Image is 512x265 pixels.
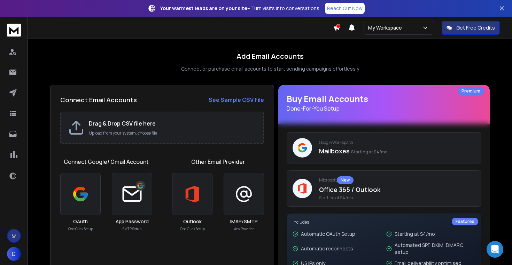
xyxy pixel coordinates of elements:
h1: Buy Email Accounts [287,93,481,113]
p: One Click Setup [180,226,205,232]
span: Starting at $4/mo [351,149,388,155]
button: Get Free Credits [442,21,500,35]
p: Upload from your system, choose file [89,130,256,136]
h3: Outlook [183,218,202,225]
p: One Click Setup [68,226,93,232]
h2: Drag & Drop CSV file here [89,119,256,128]
p: Connect or purchase email accounts to start sending campaigns effortlessly [181,65,359,72]
h3: OAuth [73,218,88,225]
p: Done-For-You Setup [287,104,481,113]
div: Features [452,218,478,225]
p: Get Free Credits [456,24,495,31]
div: Premium [458,87,484,95]
h3: IMAP/SMTP [230,218,258,225]
p: Automatic reconnects [301,245,353,252]
p: Starting at $4/mo [395,231,435,238]
p: SMTP Setup [123,226,141,232]
p: Any Provider [234,226,254,232]
p: Microsoft [319,176,475,184]
h1: Connect Google/ Gmail Account [64,158,149,166]
h3: App Password [116,218,149,225]
p: Reach Out Now [327,5,363,12]
a: See Sample CSV File [209,96,264,104]
p: Automated SPF, DKIM, DMARC setup [395,242,476,256]
button: D [7,247,21,261]
p: My Workspace [368,24,405,31]
a: Reach Out Now [325,3,365,14]
p: Google Workspace [319,140,475,145]
img: logo [7,24,21,37]
p: Automatic OAuth Setup [301,231,355,238]
p: – Turn visits into conversations [160,5,319,12]
div: New [337,176,354,184]
p: Office 365 / Outlook [319,185,475,194]
h1: Other Email Provider [191,158,245,166]
span: Starting at $4/mo [319,195,475,201]
h2: Connect Email Accounts [60,95,137,105]
h1: Add Email Accounts [236,51,304,61]
p: Mailboxes [319,146,475,156]
strong: Your warmest leads are on your site [160,5,247,11]
p: Includes [293,219,475,225]
div: Open Intercom Messenger [487,241,503,258]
